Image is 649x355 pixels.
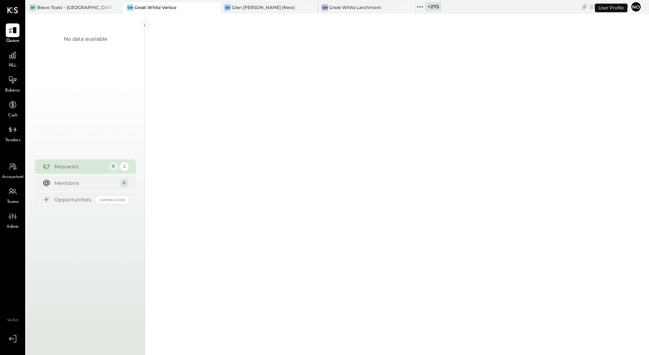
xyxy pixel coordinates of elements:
[595,4,627,12] div: User Profile
[8,112,17,119] span: Cash
[54,179,116,187] div: Mentions
[6,38,19,44] span: Queue
[54,196,93,203] div: Opportunities
[9,63,17,69] span: P&L
[581,3,588,10] div: copy link
[30,4,36,11] div: BT
[630,1,642,13] button: No
[329,4,381,10] div: Great White Larchmont
[0,123,25,144] a: Vendors
[0,160,25,181] a: Accountant
[0,23,25,44] a: Queue
[6,224,19,230] span: Admin
[0,73,25,94] a: Balance
[7,199,19,205] span: Teams
[0,48,25,69] a: P&L
[2,174,24,181] span: Accountant
[590,3,628,10] div: [DATE]
[0,98,25,119] a: Cash
[322,4,328,11] div: GW
[232,4,295,10] div: Gran [PERSON_NAME] (New)
[0,185,25,205] a: Teams
[425,2,441,11] div: + 275
[127,4,133,11] div: GW
[120,179,129,187] div: 8
[0,209,25,230] a: Admin
[134,4,176,10] div: Great White Venice
[224,4,231,11] div: GB
[5,88,20,94] span: Balance
[37,4,112,10] div: Bravo Toast – [GEOGRAPHIC_DATA]
[64,35,107,43] div: No data available
[54,163,106,170] div: Requests
[120,162,129,171] div: 2
[96,196,129,203] div: Coming Soon
[109,162,118,171] div: 8
[5,137,21,144] span: Vendors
